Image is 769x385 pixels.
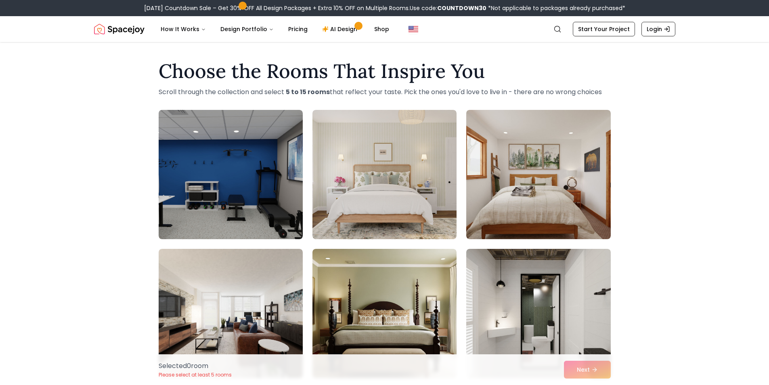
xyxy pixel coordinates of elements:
button: Design Portfolio [214,21,280,37]
a: Spacejoy [94,21,145,37]
img: Room room-6 [466,249,610,378]
p: Please select at least 5 rooms [159,372,232,378]
a: Shop [368,21,396,37]
span: *Not applicable to packages already purchased* [486,4,625,12]
img: Spacejoy Logo [94,21,145,37]
img: Room room-1 [159,110,303,239]
a: Start Your Project [573,22,635,36]
p: Selected 0 room [159,361,232,371]
p: Scroll through the collection and select that reflect your taste. Pick the ones you'd love to liv... [159,87,611,97]
img: Room room-5 [312,249,457,378]
img: United States [409,24,418,34]
button: How It Works [154,21,212,37]
nav: Main [154,21,396,37]
strong: 5 to 15 rooms [286,87,330,97]
a: Pricing [282,21,314,37]
img: Room room-4 [159,249,303,378]
span: Use code: [410,4,486,12]
b: COUNTDOWN30 [437,4,486,12]
a: AI Design [316,21,366,37]
nav: Global [94,16,675,42]
a: Login [641,22,675,36]
img: Room room-2 [312,110,457,239]
img: Room room-3 [466,110,610,239]
div: [DATE] Countdown Sale – Get 30% OFF All Design Packages + Extra 10% OFF on Multiple Rooms. [144,4,625,12]
h1: Choose the Rooms That Inspire You [159,61,611,81]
